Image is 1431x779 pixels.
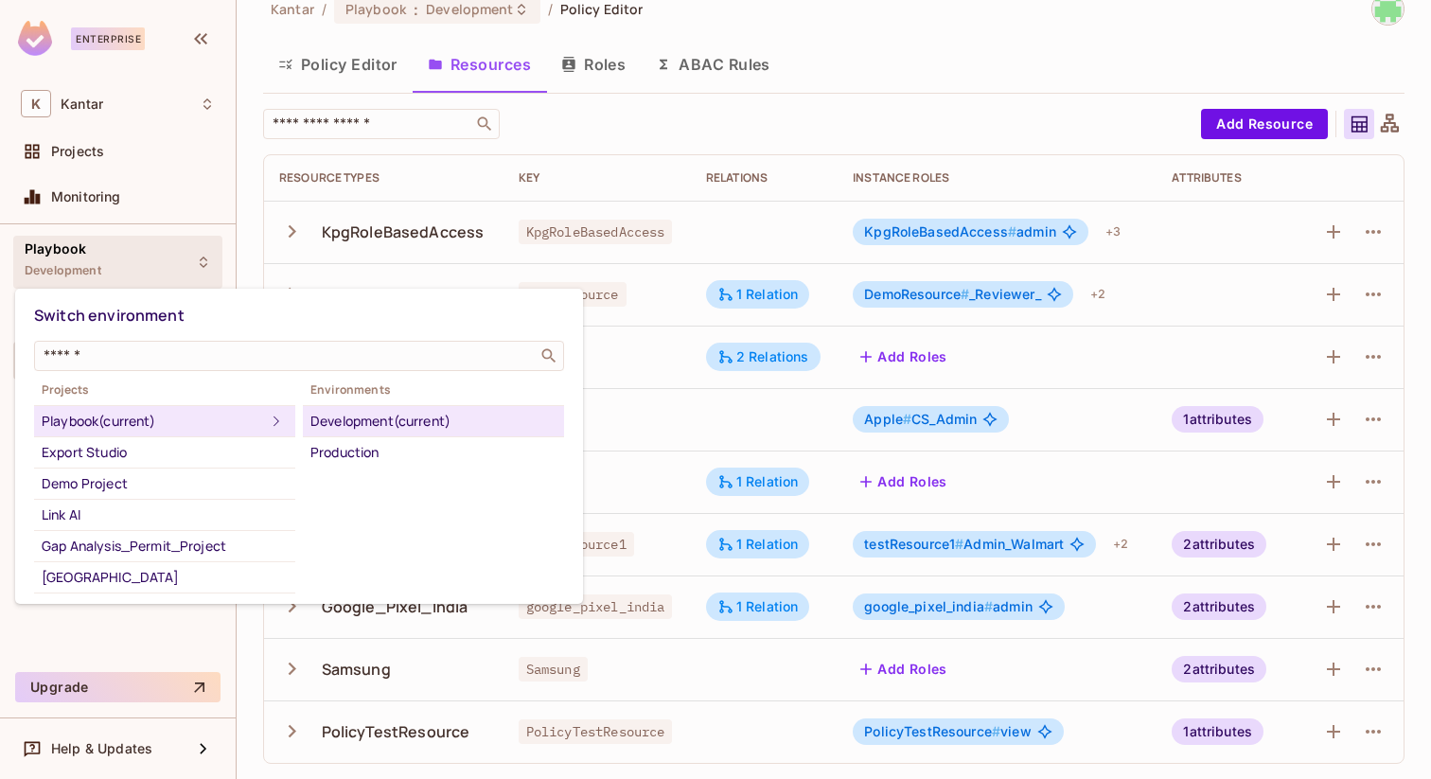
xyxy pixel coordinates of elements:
div: Production [310,441,556,464]
div: Playbook (current) [42,410,265,433]
div: Gap Analysis_Permit_Project [42,535,288,558]
div: [GEOGRAPHIC_DATA] [42,566,288,589]
div: Export Studio [42,441,288,464]
span: Projects [34,382,295,398]
span: Switch environment [34,305,185,326]
div: Development (current) [310,410,556,433]
div: Demo Project [42,472,288,495]
div: Link AI [42,504,288,526]
span: Environments [303,382,564,398]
